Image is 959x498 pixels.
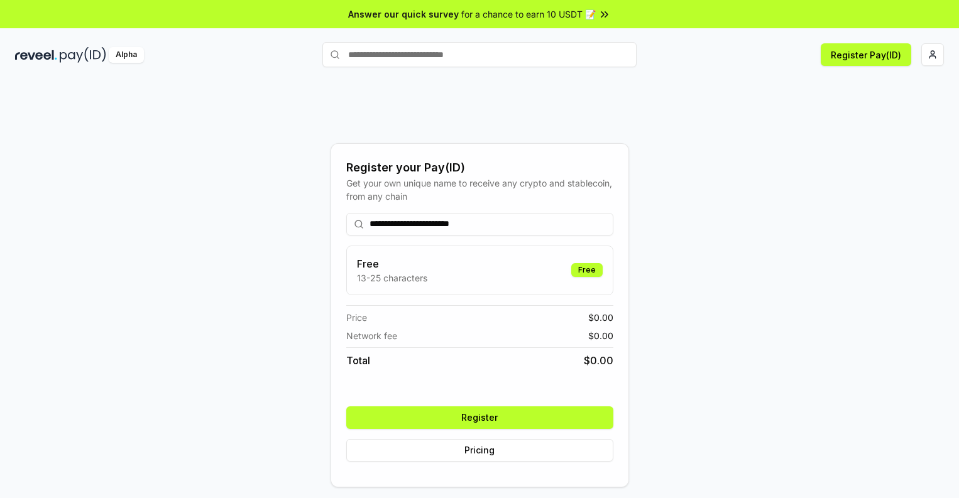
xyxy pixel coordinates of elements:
[15,47,57,63] img: reveel_dark
[346,176,613,203] div: Get your own unique name to receive any crypto and stablecoin, from any chain
[588,329,613,342] span: $ 0.00
[588,311,613,324] span: $ 0.00
[346,329,397,342] span: Network fee
[571,263,603,277] div: Free
[346,159,613,176] div: Register your Pay(ID)
[346,439,613,462] button: Pricing
[60,47,106,63] img: pay_id
[346,311,367,324] span: Price
[461,8,596,21] span: for a chance to earn 10 USDT 📝
[584,353,613,368] span: $ 0.00
[346,353,370,368] span: Total
[357,256,427,271] h3: Free
[346,406,613,429] button: Register
[357,271,427,284] p: 13-25 characters
[109,47,144,63] div: Alpha
[348,8,459,21] span: Answer our quick survey
[821,43,911,66] button: Register Pay(ID)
